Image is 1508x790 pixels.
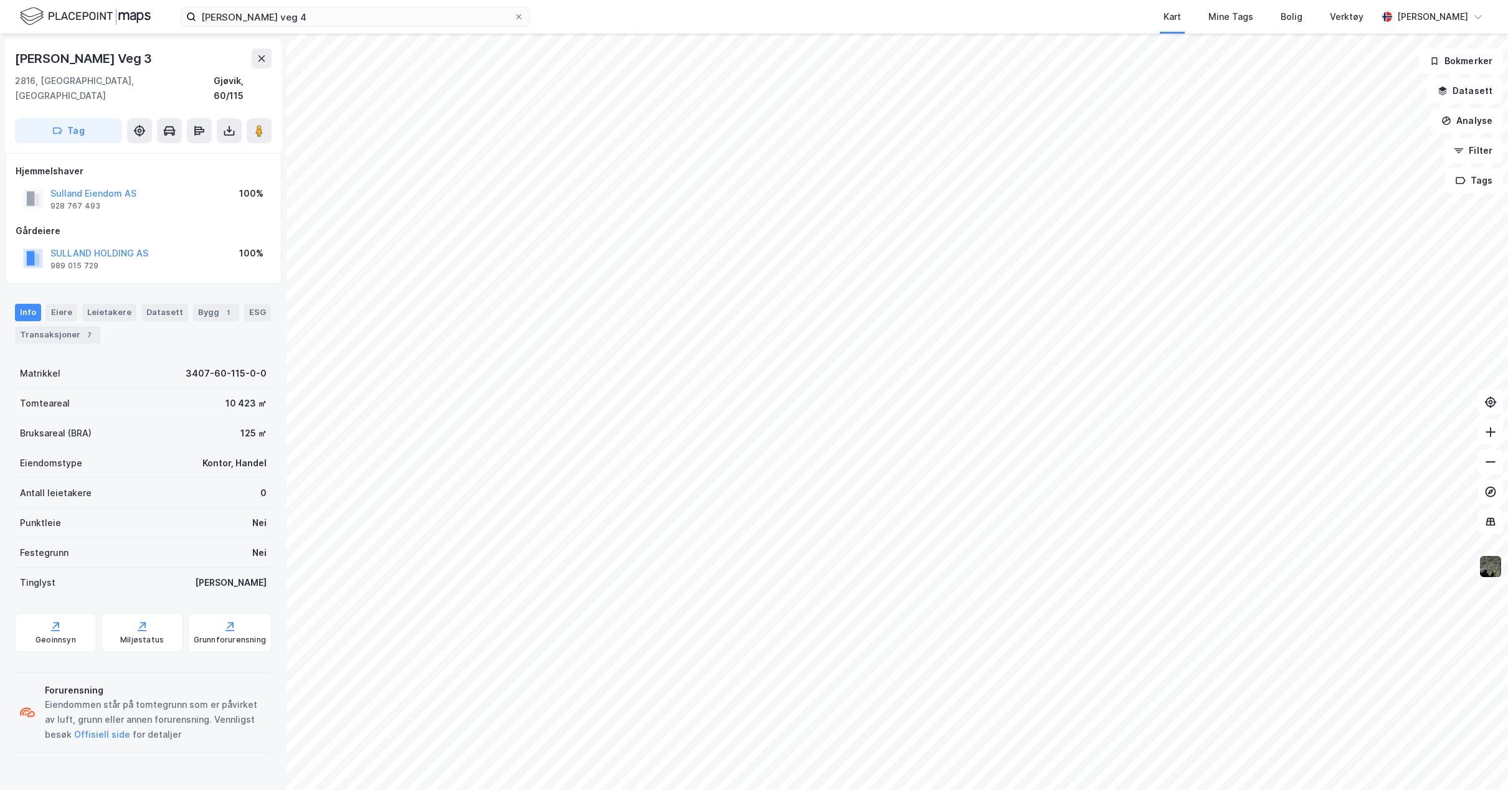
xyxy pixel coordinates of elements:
[15,326,100,344] div: Transaksjoner
[1330,9,1363,24] div: Verktøy
[214,73,272,103] div: Gjøvik, 60/115
[82,304,136,321] div: Leietakere
[20,6,151,27] img: logo.f888ab2527a4732fd821a326f86c7f29.svg
[1281,9,1302,24] div: Bolig
[120,635,164,645] div: Miljøstatus
[1443,138,1503,163] button: Filter
[195,575,267,590] div: [PERSON_NAME]
[1419,49,1503,73] button: Bokmerker
[186,366,267,381] div: 3407-60-115-0-0
[83,329,95,341] div: 7
[1164,9,1181,24] div: Kart
[260,486,267,501] div: 0
[222,306,234,319] div: 1
[240,426,267,441] div: 125 ㎡
[1446,730,1508,790] div: Kontrollprogram for chat
[1446,730,1508,790] iframe: Chat Widget
[1431,108,1503,133] button: Analyse
[20,545,69,560] div: Festegrunn
[15,118,122,143] button: Tag
[225,396,267,411] div: 10 423 ㎡
[141,304,188,321] div: Datasett
[20,575,55,590] div: Tinglyst
[202,456,267,471] div: Kontor, Handel
[20,515,61,530] div: Punktleie
[1208,9,1253,24] div: Mine Tags
[193,304,239,321] div: Bygg
[252,545,267,560] div: Nei
[45,683,267,698] div: Forurensning
[45,697,267,742] div: Eiendommen står på tomtegrunn som er påvirket av luft, grunn eller annen forurensning. Vennligst ...
[194,635,266,645] div: Grunnforurensning
[36,635,76,645] div: Geoinnsyn
[20,486,92,501] div: Antall leietakere
[16,223,271,238] div: Gårdeiere
[50,261,98,271] div: 989 015 729
[16,164,271,179] div: Hjemmelshaver
[46,304,77,321] div: Eiere
[1479,555,1502,578] img: 9k=
[15,304,41,321] div: Info
[239,246,263,261] div: 100%
[15,73,214,103] div: 2816, [GEOGRAPHIC_DATA], [GEOGRAPHIC_DATA]
[252,515,267,530] div: Nei
[50,201,100,211] div: 928 767 493
[196,7,514,26] input: Søk på adresse, matrikkel, gårdeiere, leietakere eller personer
[20,366,60,381] div: Matrikkel
[15,49,154,68] div: [PERSON_NAME] Veg 3
[1397,9,1468,24] div: [PERSON_NAME]
[20,456,82,471] div: Eiendomstype
[244,304,271,321] div: ESG
[239,186,263,201] div: 100%
[20,426,92,441] div: Bruksareal (BRA)
[20,396,70,411] div: Tomteareal
[1427,78,1503,103] button: Datasett
[1445,168,1503,193] button: Tags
